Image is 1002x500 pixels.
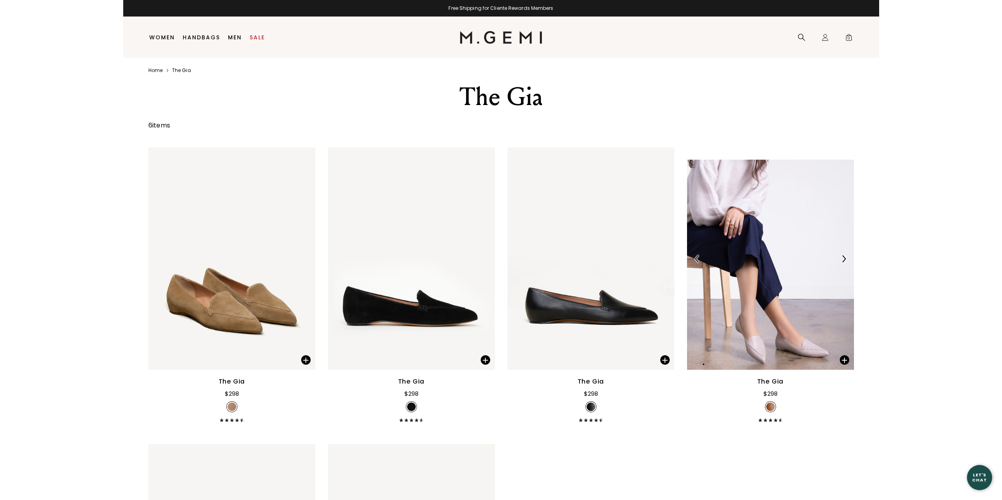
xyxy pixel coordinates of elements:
div: The Gia [757,377,784,386]
div: $298 [584,389,598,399]
div: $298 [763,389,778,399]
a: The Gia$298 [328,148,495,422]
img: v_11853_SWATCH_50x.jpg [407,402,416,411]
div: 6 items [148,121,170,130]
a: Home [148,67,163,74]
img: Next Arrow [840,255,847,262]
a: Previous ArrowNext ArrowThe Gia$298 [687,148,854,422]
div: Free Shipping for Cliente Rewards Members [123,5,879,11]
div: Let's Chat [967,472,992,482]
img: M.Gemi [460,31,542,44]
a: Women [149,34,175,41]
a: Men [228,34,242,41]
img: The Gia [148,148,315,370]
img: The Gia [507,148,674,370]
div: The Gia [219,377,245,386]
img: v_11759_swatch_50x.jpg [766,402,775,411]
a: Handbags [183,34,220,41]
span: 0 [845,35,853,43]
a: The Gia$298 [507,148,674,422]
img: The Gia [687,148,854,370]
div: $298 [404,389,419,399]
img: v_11763_swatch_50x.jpg [587,402,595,411]
img: v_11854_SWATCH_50x.jpg [228,402,236,411]
img: Previous Arrow [694,255,701,262]
img: The Gia [328,148,495,370]
a: The Gia$298 [148,148,315,422]
div: $298 [225,389,239,399]
div: The Gia [578,377,604,386]
div: The Gia [398,377,425,386]
div: The Gia [365,83,638,111]
a: The gia [172,67,191,74]
a: Sale [250,34,265,41]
